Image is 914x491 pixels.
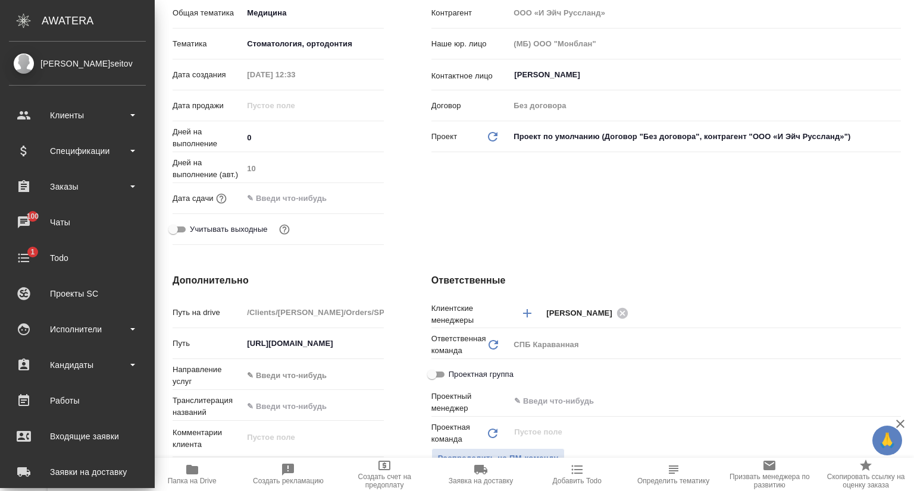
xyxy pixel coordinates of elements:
[243,3,383,23] div: Медицина
[173,273,384,288] h4: Дополнительно
[173,338,243,350] p: Путь
[173,38,243,50] p: Тематика
[825,473,907,489] span: Скопировать ссылку на оценку заказа
[243,304,383,321] input: Пустое поле
[9,213,146,231] div: Чаты
[3,207,152,237] a: 100Чаты
[431,303,510,326] p: Клиентские менеджеры
[431,7,510,19] p: Контрагент
[877,428,897,453] span: 🙏
[243,190,347,207] input: ✎ Введи что-нибудь
[9,320,146,338] div: Исполнители
[243,34,383,54] div: Стоматология, ортодонтия
[546,306,632,320] div: [PERSON_NAME]
[513,425,873,439] input: Пустое поле
[243,366,383,386] div: ✎ Введи что-нибудь
[728,473,810,489] span: Призвать менеджера по развитию
[894,312,897,314] button: Open
[173,395,243,418] p: Транслитерация названий
[9,356,146,374] div: Кандидаты
[9,427,146,445] div: Входящие заявки
[173,100,243,112] p: Дата продажи
[243,398,383,415] input: ✎ Введи что-нибудь
[9,463,146,481] div: Заявки на доставку
[513,394,857,408] input: ✎ Введи что-нибудь
[42,9,155,33] div: AWATERA
[144,458,240,491] button: Папка на Drive
[214,191,229,206] button: Если добавить услуги и заполнить их объемом, то дата рассчитается автоматически
[553,477,602,485] span: Добавить Todo
[336,458,433,491] button: Создать счет на предоплату
[20,210,46,222] span: 100
[625,458,722,491] button: Определить тематику
[431,70,510,82] p: Контактное лицо
[173,7,243,19] p: Общая тематика
[9,249,146,267] div: Todo
[431,391,510,414] p: Проектный менеджер
[173,307,243,319] p: Путь на drive
[168,477,217,485] span: Папка на Drive
[190,224,268,235] span: Учитывать выходные
[637,477,709,485] span: Определить тематику
[509,127,901,147] div: Проект по умолчанию (Договор "Без договора", контрагент "ООО «И Эйч Руссланд»")
[529,458,625,491] button: Добавить Todo
[431,273,901,288] h4: Ответственные
[23,246,42,258] span: 1
[433,458,529,491] button: Заявка на доставку
[721,458,818,491] button: Призвать менеджера по развитию
[240,458,337,491] button: Создать рекламацию
[9,57,146,70] div: [PERSON_NAME]seitov
[3,279,152,309] a: Проекты SC
[243,129,383,146] input: ✎ Введи что-нибудь
[173,126,243,150] p: Дней на выполнение
[247,370,369,382] div: ✎ Введи что-нибудь
[3,386,152,416] a: Работы
[818,458,914,491] button: Скопировать ссылку на оценку заказа
[431,100,510,112] p: Договор
[253,477,324,485] span: Создать рекламацию
[173,157,243,181] p: Дней на выполнение (авт.)
[431,448,565,469] button: Распределить на ПМ-команду
[509,35,901,52] input: Пустое поле
[546,307,619,319] span: [PERSON_NAME]
[894,74,897,76] button: Open
[9,142,146,160] div: Спецификации
[509,97,901,114] input: Пустое поле
[9,285,146,303] div: Проекты SC
[9,392,146,410] div: Работы
[173,364,243,388] p: Направление услуг
[438,452,559,465] span: Распределить на ПМ-команду
[173,427,243,451] p: Комментарии клиента
[449,369,514,380] span: Проектная группа
[173,69,243,81] p: Дата создания
[431,333,486,357] p: Ответственная команда
[243,66,347,83] input: Пустое поле
[872,426,902,455] button: 🙏
[3,421,152,451] a: Входящие заявки
[449,477,513,485] span: Заявка на доставку
[3,243,152,273] a: 1Todo
[243,335,383,352] input: ✎ Введи что-нибудь
[431,131,458,143] p: Проект
[9,178,146,196] div: Заказы
[894,400,897,402] button: Open
[243,160,383,177] input: Пустое поле
[431,38,510,50] p: Наше юр. лицо
[277,222,292,237] button: Выбери, если сб и вс нужно считать рабочими днями для выполнения заказа.
[9,106,146,124] div: Клиенты
[513,299,541,328] button: Добавить менеджера
[243,97,347,114] input: Пустое поле
[431,421,486,445] p: Проектная команда
[509,4,901,21] input: Пустое поле
[3,457,152,487] a: Заявки на доставку
[509,335,901,355] div: СПБ Караванная
[173,193,214,204] p: Дата сдачи
[343,473,425,489] span: Создать счет на предоплату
